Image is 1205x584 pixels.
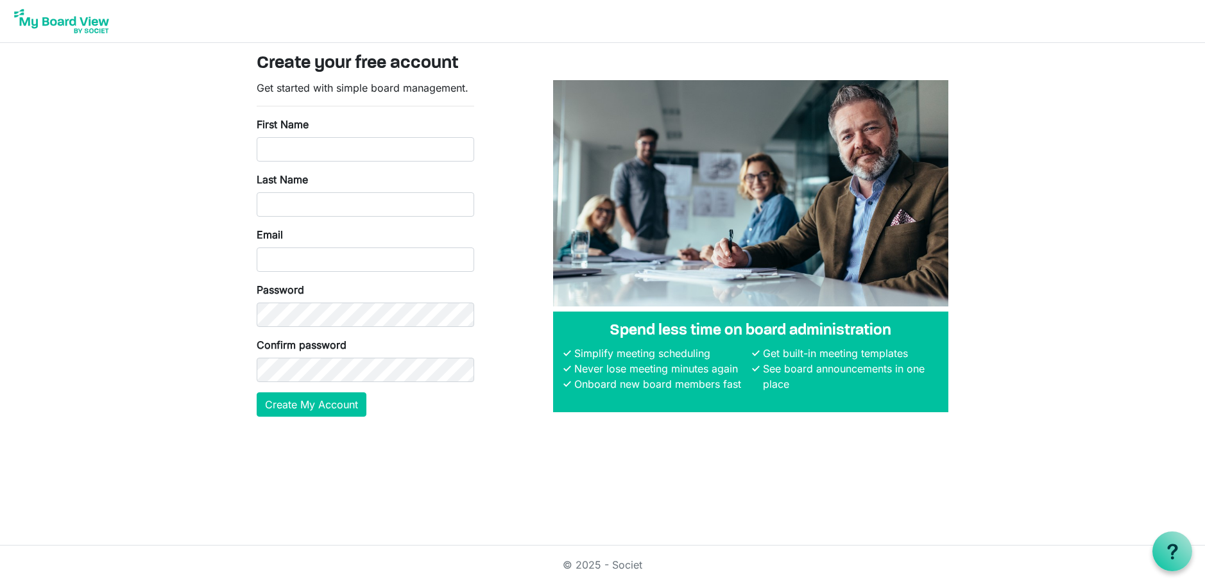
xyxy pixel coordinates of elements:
[257,117,309,132] label: First Name
[553,80,948,306] img: A photograph of board members sitting at a table
[257,81,468,94] span: Get started with simple board management.
[571,361,749,376] li: Never lose meeting minutes again
[257,53,948,75] h3: Create your free account
[563,322,938,340] h4: Spend less time on board administration
[760,346,938,361] li: Get built-in meeting templates
[257,337,346,353] label: Confirm password
[257,392,366,417] button: Create My Account
[257,282,304,297] label: Password
[10,5,113,37] img: My Board View Logo
[760,361,938,392] li: See board announcements in one place
[563,558,642,571] a: © 2025 - Societ
[571,346,749,361] li: Simplify meeting scheduling
[571,376,749,392] li: Onboard new board members fast
[257,172,308,187] label: Last Name
[257,227,283,242] label: Email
